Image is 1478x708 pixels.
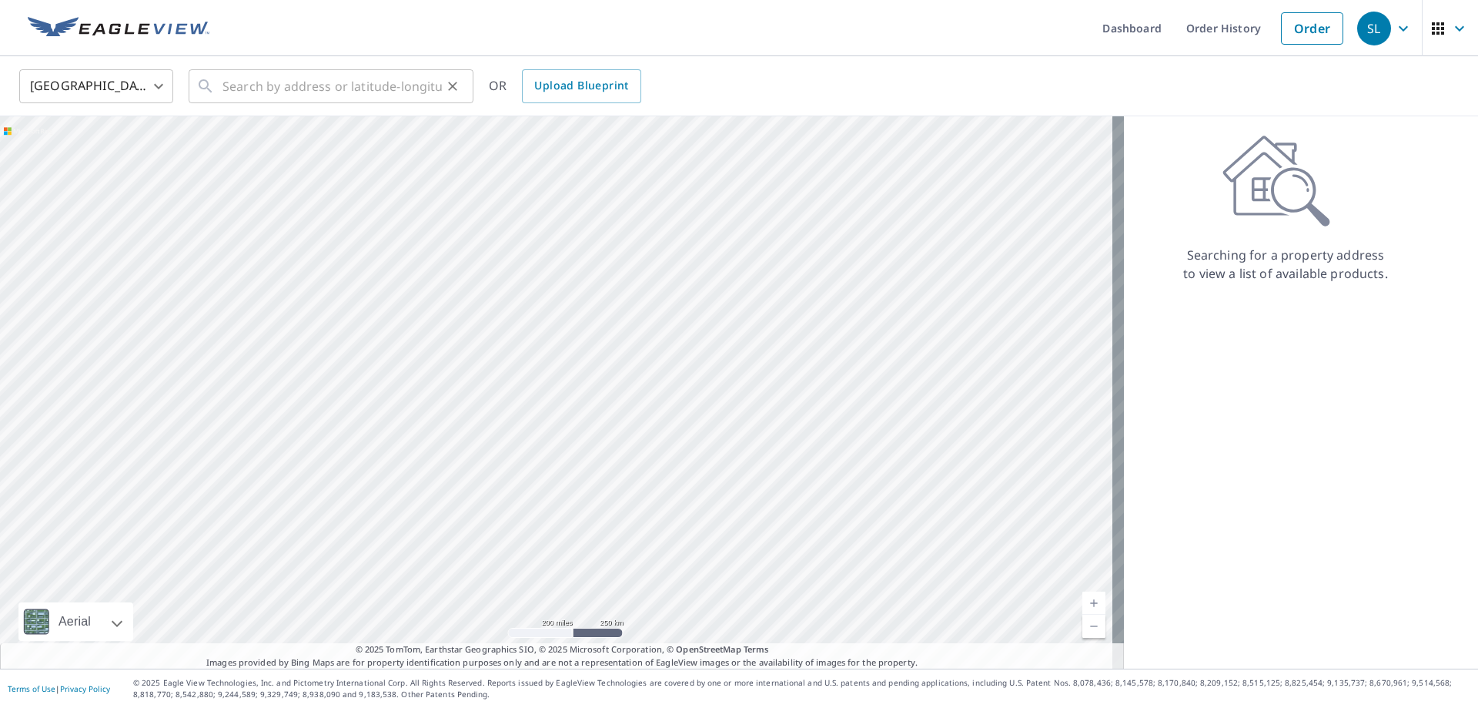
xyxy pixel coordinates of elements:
[18,602,133,641] div: Aerial
[60,683,110,694] a: Privacy Policy
[222,65,442,108] input: Search by address or latitude-longitude
[8,684,110,693] p: |
[28,17,209,40] img: EV Logo
[356,643,769,656] span: © 2025 TomTom, Earthstar Geographics SIO, © 2025 Microsoft Corporation, ©
[8,683,55,694] a: Terms of Use
[522,69,640,103] a: Upload Blueprint
[133,677,1470,700] p: © 2025 Eagle View Technologies, Inc. and Pictometry International Corp. All Rights Reserved. Repo...
[744,643,769,655] a: Terms
[19,65,173,108] div: [GEOGRAPHIC_DATA]
[1357,12,1391,45] div: SL
[676,643,741,655] a: OpenStreetMap
[1082,615,1105,638] a: Current Level 5, Zoom Out
[1082,592,1105,615] a: Current Level 5, Zoom In
[1281,12,1343,45] a: Order
[489,69,641,103] div: OR
[534,76,628,96] span: Upload Blueprint
[54,602,95,641] div: Aerial
[442,75,463,97] button: Clear
[1182,246,1389,283] p: Searching for a property address to view a list of available products.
